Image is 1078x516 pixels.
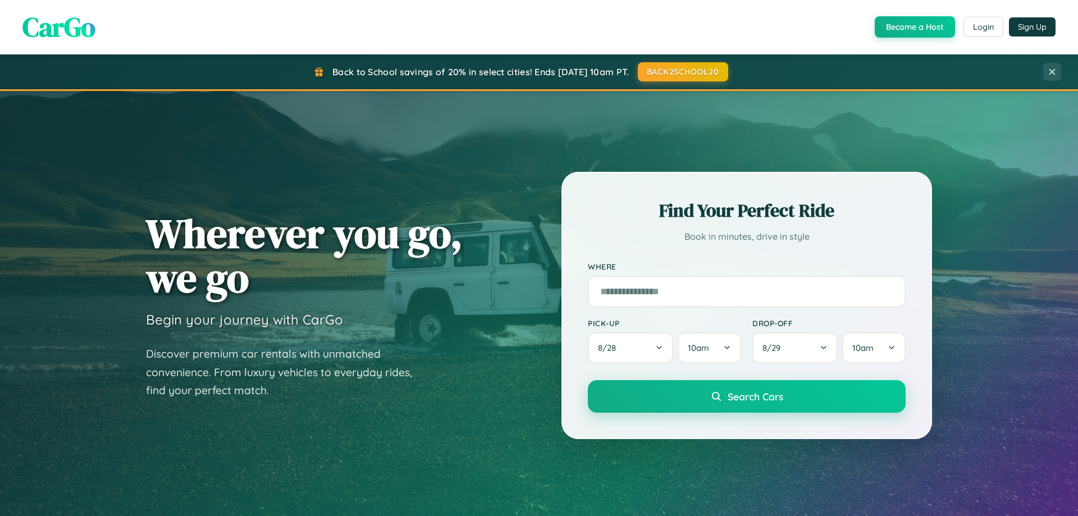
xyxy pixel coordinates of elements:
button: Login [963,17,1003,37]
button: 8/28 [588,332,673,363]
button: BACK2SCHOOL20 [638,62,728,81]
button: 10am [842,332,906,363]
span: 10am [852,343,874,353]
label: Drop-off [752,318,906,328]
h2: Find Your Perfect Ride [588,198,906,223]
button: 8/29 [752,332,838,363]
h1: Wherever you go, we go [146,211,463,300]
label: Pick-up [588,318,741,328]
span: CarGo [22,8,95,45]
p: Book in minutes, drive in style [588,229,906,245]
span: Back to School savings of 20% in select cities! Ends [DATE] 10am PT. [332,66,629,77]
span: 10am [688,343,709,353]
p: Discover premium car rentals with unmatched convenience. From luxury vehicles to everyday rides, ... [146,345,427,400]
span: Search Cars [728,390,783,403]
span: 8 / 29 [762,343,786,353]
h3: Begin your journey with CarGo [146,311,343,328]
button: Sign Up [1009,17,1056,36]
button: Become a Host [875,16,955,38]
span: 8 / 28 [598,343,622,353]
button: 10am [678,332,741,363]
button: Search Cars [588,380,906,413]
label: Where [588,262,906,271]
